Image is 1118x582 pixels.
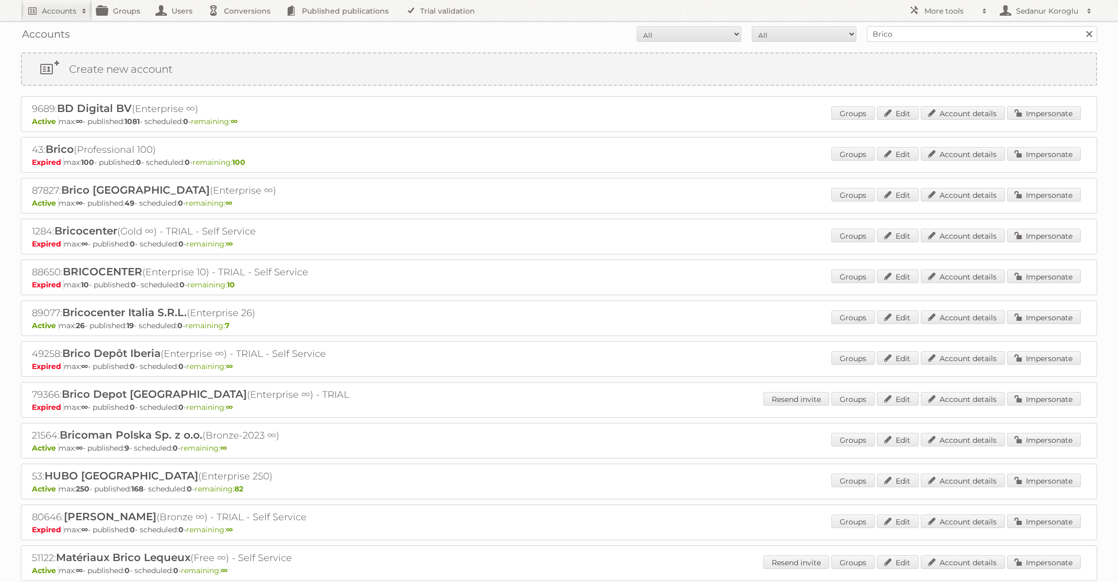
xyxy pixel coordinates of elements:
span: Expired [32,239,64,249]
span: remaining: [186,362,233,371]
p: max: - published: - scheduled: - [32,362,1086,371]
a: Groups [831,433,875,446]
span: remaining: [181,566,228,575]
strong: 26 [76,321,85,330]
span: Expired [32,402,64,412]
h2: 9689: (Enterprise ∞) [32,102,398,116]
strong: 0 [130,402,135,412]
h2: 79366: (Enterprise ∞) - TRIAL [32,388,398,401]
a: Edit [877,433,919,446]
span: [PERSON_NAME] [64,510,156,523]
p: max: - published: - scheduled: - [32,280,1086,289]
a: Edit [877,555,919,569]
a: Account details [921,310,1005,324]
strong: 0 [183,117,188,126]
span: Bricocenter Italia S.R.L. [62,306,187,319]
a: Groups [831,351,875,365]
a: Impersonate [1007,351,1081,365]
a: Resend invite [763,555,829,569]
a: Groups [831,147,875,161]
strong: 250 [76,484,89,494]
a: Edit [877,229,919,242]
strong: 19 [127,321,134,330]
h2: 80646: (Bronze ∞) - TRIAL - Self Service [32,510,398,524]
strong: 49 [125,198,134,208]
strong: ∞ [81,525,88,534]
a: Edit [877,106,919,120]
a: Account details [921,106,1005,120]
a: Edit [877,310,919,324]
h2: 49258: (Enterprise ∞) - TRIAL - Self Service [32,347,398,361]
p: max: - published: - scheduled: - [32,198,1086,208]
span: remaining: [180,443,227,453]
a: Account details [921,270,1005,283]
span: remaining: [193,158,245,167]
a: Edit [877,514,919,528]
h2: 43: (Professional 100) [32,143,398,156]
strong: 0 [130,239,135,249]
strong: 0 [178,402,184,412]
p: max: - published: - scheduled: - [32,525,1086,534]
a: Account details [921,474,1005,487]
a: Impersonate [1007,270,1081,283]
a: Impersonate [1007,229,1081,242]
a: Groups [831,392,875,406]
strong: ∞ [221,566,228,575]
a: Create new account [22,53,1096,85]
a: Edit [877,474,919,487]
a: Groups [831,270,875,283]
span: BD Digital BV [57,102,132,115]
strong: 0 [173,443,178,453]
span: Expired [32,362,64,371]
h2: Sedanur Koroglu [1013,6,1081,16]
h2: 1284: (Gold ∞) - TRIAL - Self Service [32,225,398,238]
strong: 10 [81,280,89,289]
strong: 7 [225,321,230,330]
a: Account details [921,433,1005,446]
strong: 0 [185,158,190,167]
span: Active [32,484,59,494]
span: remaining: [191,117,238,126]
span: Active [32,198,59,208]
span: remaining: [187,280,235,289]
strong: 0 [131,280,136,289]
strong: ∞ [81,362,88,371]
span: Active [32,566,59,575]
span: Active [32,443,59,453]
span: HUBO [GEOGRAPHIC_DATA] [44,469,198,482]
strong: 0 [177,321,183,330]
span: Matériaux Brico Lequeux [56,551,190,564]
strong: ∞ [226,525,233,534]
h2: 21564: (Bronze-2023 ∞) [32,429,398,442]
strong: 0 [136,158,141,167]
a: Account details [921,229,1005,242]
a: Impersonate [1007,433,1081,446]
span: Expired [32,158,64,167]
p: max: - published: - scheduled: - [32,443,1086,453]
a: Edit [877,147,919,161]
span: remaining: [186,402,233,412]
a: Impersonate [1007,555,1081,569]
p: max: - published: - scheduled: - [32,402,1086,412]
strong: ∞ [226,239,233,249]
a: Groups [831,229,875,242]
a: Impersonate [1007,147,1081,161]
span: BRICOCENTER [63,265,142,278]
strong: ∞ [81,402,88,412]
strong: 82 [234,484,243,494]
h2: 87827: (Enterprise ∞) [32,184,398,197]
strong: 0 [130,362,135,371]
span: Brico [46,143,74,155]
strong: ∞ [76,443,83,453]
p: max: - published: - scheduled: - [32,239,1086,249]
h2: 53: (Enterprise 250) [32,469,398,483]
p: max: - published: - scheduled: - [32,484,1086,494]
span: Bricocenter [54,225,117,237]
strong: 0 [178,239,184,249]
a: Edit [877,392,919,406]
a: Groups [831,310,875,324]
strong: ∞ [226,402,233,412]
a: Account details [921,555,1005,569]
span: Brico [GEOGRAPHIC_DATA] [61,184,210,196]
strong: 0 [130,525,135,534]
